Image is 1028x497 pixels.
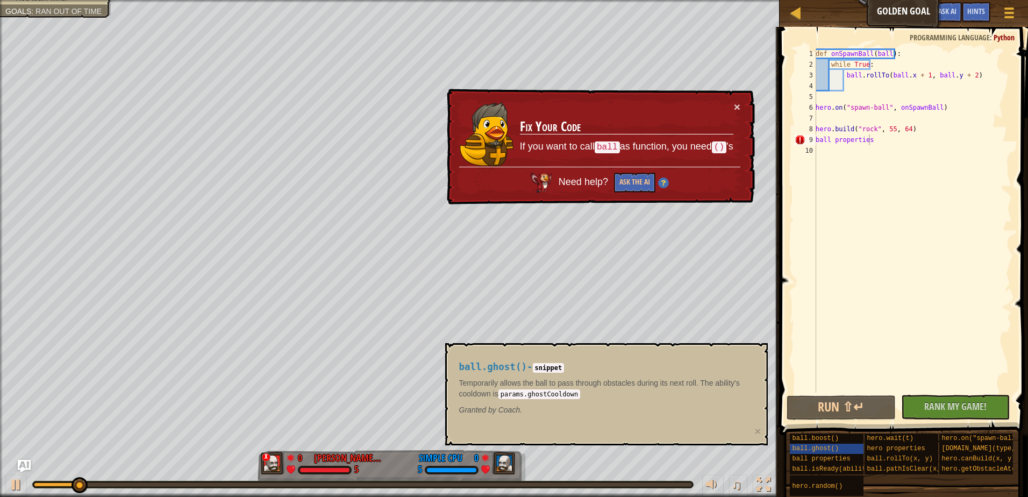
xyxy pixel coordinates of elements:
button: Run ⇧↵ [787,395,896,420]
div: x [262,453,270,461]
div: 1 [795,48,816,59]
button: Adjust volume [702,475,724,497]
h3: Fix Your Code [520,119,733,134]
button: Toggle fullscreen [753,475,774,497]
div: 0 [298,451,309,461]
div: 6 [795,102,816,113]
button: Ask AI [933,2,962,22]
span: Programming language [910,32,990,42]
button: Show game menu [996,2,1023,27]
span: ball.boost() [793,435,839,442]
div: 0 [468,451,479,461]
span: hero properties [867,445,925,452]
span: Need help? [559,176,611,187]
div: 7 [795,113,816,124]
span: hero.wait(t) [867,435,913,442]
img: thang_avatar_frame.png [492,452,516,474]
span: : [31,7,35,16]
div: Simple CPU [419,451,462,465]
span: ♫ [731,477,742,493]
em: Coach. [459,406,523,414]
div: 10 [795,145,816,156]
span: : [990,32,994,42]
h4: - [459,362,748,372]
div: 5 [418,465,422,475]
div: 4 [795,81,816,91]
p: If you want to call as function, you need 's [520,140,733,154]
div: 3 [795,70,816,81]
span: Granted by [459,406,498,414]
span: hero.canBuild(x, y) [942,455,1016,463]
span: ball.ghost() [459,361,527,372]
span: Rank My Game! [924,400,987,413]
span: Ask AI [938,6,956,16]
div: [PERSON_NAME] St [PERSON_NAME] [314,451,384,465]
code: () [712,141,726,153]
button: Ctrl + P: Play [5,475,27,497]
img: duck_tharin2.png [460,102,513,166]
img: thang_avatar_frame.png [261,452,284,474]
span: ball.isReady(ability) [793,465,874,473]
span: ball.pathIsClear(x, y) [867,465,952,473]
p: Temporarily allows the ball to pass through obstacles during its next roll. The ability's cooldow... [459,378,748,399]
code: params.ghostCooldown [498,389,581,399]
button: Rank My Game! [901,395,1010,420]
img: Hint [658,177,669,188]
span: ball properties [793,455,851,463]
span: Python [994,32,1015,42]
button: ♫ [729,475,747,497]
button: × [754,425,761,437]
span: Ran out of time [35,7,102,16]
div: 2 [795,59,816,70]
span: ball.ghost() [793,445,839,452]
span: Goals [5,7,31,16]
div: 9 [795,134,816,145]
button: × [734,101,740,112]
span: ball.rollTo(x, y) [867,455,933,463]
div: 5 [354,465,359,475]
span: hero.random() [793,482,843,490]
div: 5 [795,91,816,102]
code: snippet [533,363,565,373]
button: Ask AI [18,460,31,473]
button: Ask the AI [614,173,655,193]
code: ball [595,141,620,153]
span: Hints [967,6,985,16]
img: AI [531,173,552,192]
div: 8 [795,124,816,134]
